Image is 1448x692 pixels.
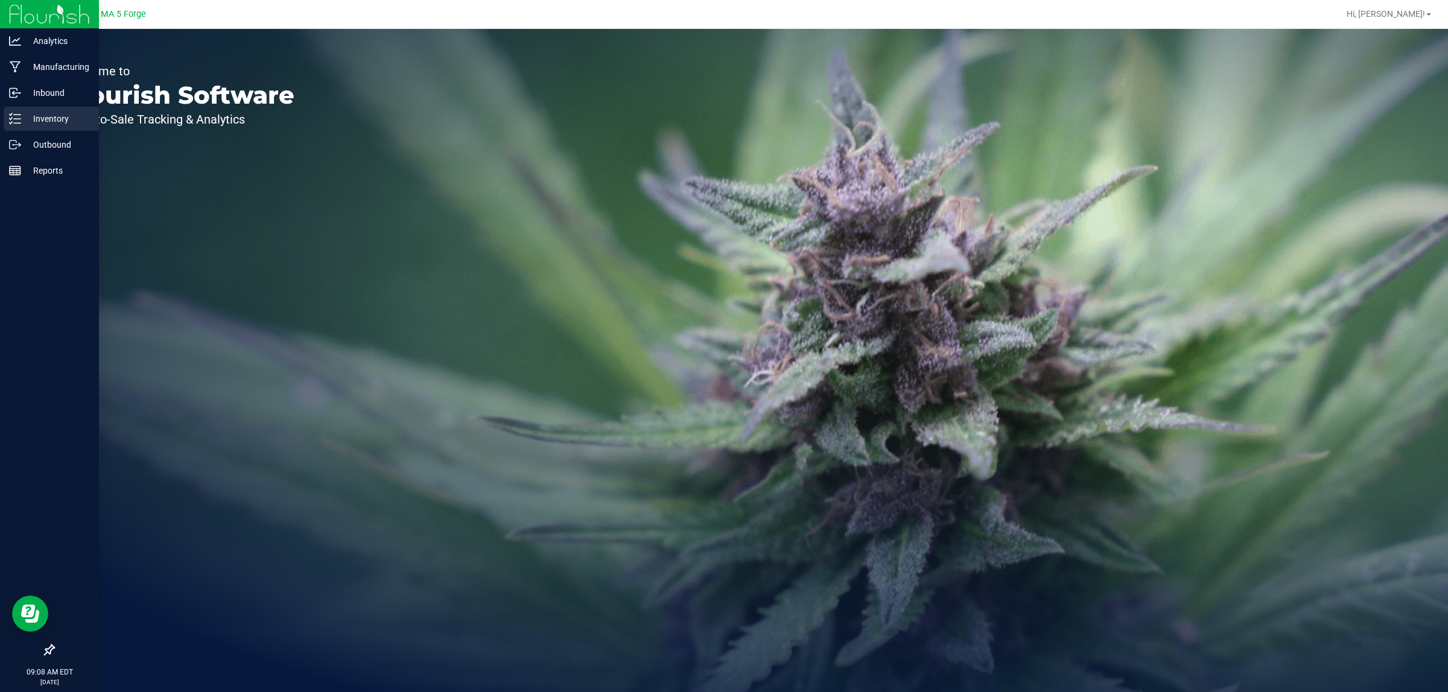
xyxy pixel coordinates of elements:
p: Inventory [21,112,94,126]
span: MA 5 Forge [101,9,146,19]
p: Analytics [21,34,94,48]
p: Outbound [21,137,94,152]
p: [DATE] [5,678,94,687]
inline-svg: Manufacturing [9,61,21,73]
inline-svg: Inventory [9,113,21,125]
iframe: Resource center [12,596,48,632]
span: Hi, [PERSON_NAME]! [1347,9,1425,19]
inline-svg: Inbound [9,87,21,99]
p: 09:08 AM EDT [5,667,94,678]
p: Inbound [21,86,94,100]
p: Flourish Software [65,83,294,107]
p: Welcome to [65,65,294,77]
inline-svg: Outbound [9,139,21,151]
inline-svg: Reports [9,165,21,177]
p: Manufacturing [21,60,94,74]
p: Seed-to-Sale Tracking & Analytics [65,113,294,125]
p: Reports [21,163,94,178]
inline-svg: Analytics [9,35,21,47]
